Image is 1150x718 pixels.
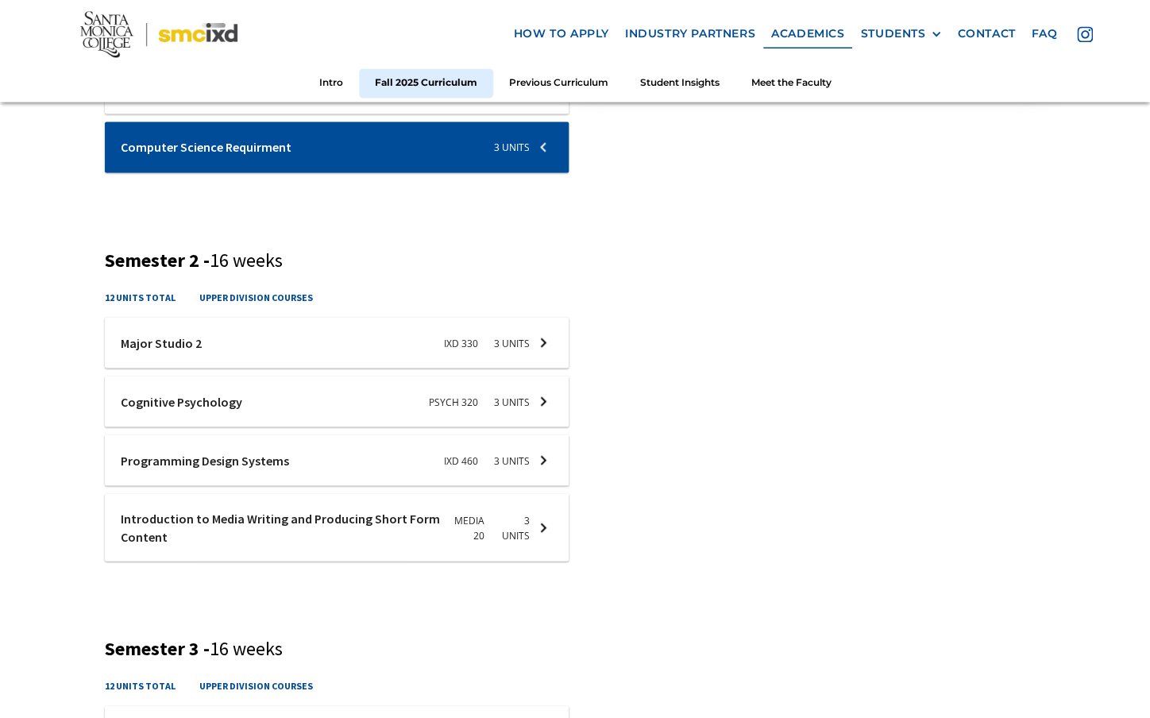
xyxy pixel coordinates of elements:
h4: 12 units total [105,677,176,693]
a: how to apply [506,20,617,49]
h4: upper division courses [199,289,313,304]
div: STUDENTS [860,28,925,41]
a: Academics [763,20,852,49]
h3: Semester 2 - [105,249,1046,272]
a: contact [949,20,1023,49]
img: Santa Monica College - SMC IxD logo [80,11,237,57]
h4: upper division courses [199,677,313,693]
a: faq [1023,20,1065,49]
span: 16 weeks [210,635,283,660]
h4: 12 units total [105,289,176,304]
a: Fall 2025 Curriculum [359,69,493,98]
a: industry partners [617,20,763,49]
span: 16 weeks [210,247,283,272]
img: icon - instagram [1077,27,1093,43]
h3: Semester 3 - [105,637,1046,660]
div: STUDENTS [860,28,941,41]
a: Previous Curriculum [493,69,624,98]
a: Meet the Faculty [735,69,847,98]
a: Student Insights [624,69,735,98]
a: Intro [303,69,359,98]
